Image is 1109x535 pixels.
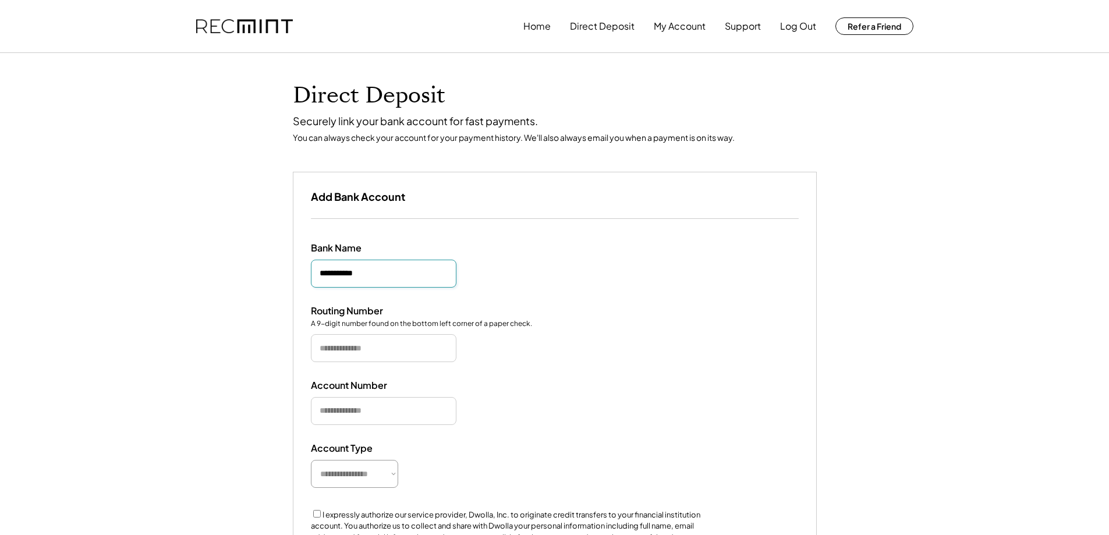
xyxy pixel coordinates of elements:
img: recmint-logotype%403x.png [196,19,293,34]
div: You can always check your account for your payment history. We'll also always email you when a pa... [293,132,817,143]
div: Account Type [311,442,427,455]
button: Log Out [780,15,816,38]
div: Bank Name [311,242,427,254]
button: Home [523,15,551,38]
button: My Account [654,15,706,38]
div: Securely link your bank account for fast payments. [293,114,817,127]
button: Refer a Friend [835,17,913,35]
div: A 9-digit number found on the bottom left corner of a paper check. [311,319,532,329]
div: Account Number [311,380,427,392]
div: Routing Number [311,305,427,317]
button: Direct Deposit [570,15,635,38]
h1: Direct Deposit [293,82,817,109]
h3: Add Bank Account [311,190,405,203]
button: Support [725,15,761,38]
